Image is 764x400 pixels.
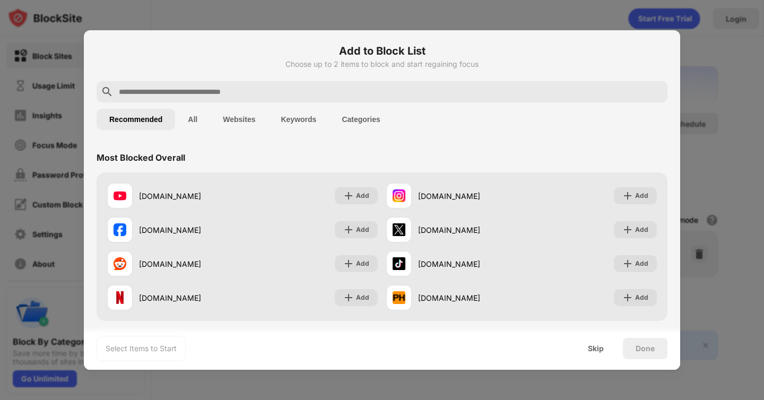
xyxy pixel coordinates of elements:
[356,190,369,201] div: Add
[418,224,522,236] div: [DOMAIN_NAME]
[356,292,369,303] div: Add
[114,291,126,304] img: favicons
[635,190,648,201] div: Add
[139,224,242,236] div: [DOMAIN_NAME]
[139,258,242,269] div: [DOMAIN_NAME]
[393,257,405,270] img: favicons
[636,344,655,353] div: Done
[139,292,242,303] div: [DOMAIN_NAME]
[97,109,175,130] button: Recommended
[114,189,126,202] img: favicons
[97,60,667,68] div: Choose up to 2 items to block and start regaining focus
[114,223,126,236] img: favicons
[329,109,393,130] button: Categories
[588,344,604,353] div: Skip
[418,292,522,303] div: [DOMAIN_NAME]
[175,109,210,130] button: All
[393,291,405,304] img: favicons
[106,343,177,354] div: Select Items to Start
[393,223,405,236] img: favicons
[418,190,522,202] div: [DOMAIN_NAME]
[393,189,405,202] img: favicons
[635,258,648,269] div: Add
[356,258,369,269] div: Add
[97,43,667,59] h6: Add to Block List
[268,109,329,130] button: Keywords
[139,190,242,202] div: [DOMAIN_NAME]
[635,292,648,303] div: Add
[635,224,648,235] div: Add
[114,257,126,270] img: favicons
[210,109,268,130] button: Websites
[356,224,369,235] div: Add
[97,152,185,163] div: Most Blocked Overall
[101,85,114,98] img: search.svg
[418,258,522,269] div: [DOMAIN_NAME]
